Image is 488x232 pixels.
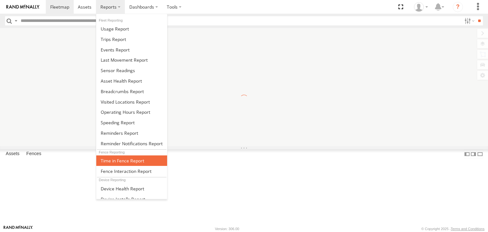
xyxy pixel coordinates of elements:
div: Version: 306.00 [215,227,239,231]
label: Search Query [13,16,18,25]
label: Dock Summary Table to the Left [464,149,470,159]
a: Device Health Report [96,183,167,194]
a: Last Movement Report [96,55,167,65]
i: ? [453,2,463,12]
a: Visit our Website [3,226,33,232]
label: Hide Summary Table [477,149,483,159]
a: Asset Health Report [96,76,167,86]
a: Breadcrumbs Report [96,86,167,97]
a: Full Events Report [96,44,167,55]
label: Search Filter Options [462,16,476,25]
a: Fence Interaction Report [96,166,167,176]
a: Service Reminder Notifications Report [96,138,167,149]
a: Terms and Conditions [451,227,485,231]
a: Time in Fences Report [96,155,167,166]
label: Fences [23,150,44,159]
a: Sensor Readings [96,65,167,76]
img: rand-logo.svg [6,5,39,9]
a: Asset Operating Hours Report [96,107,167,117]
a: Visited Locations Report [96,97,167,107]
a: Device Installs Report [96,194,167,204]
div: © Copyright 2025 - [421,227,485,231]
a: Fleet Speed Report [96,117,167,128]
a: Usage Report [96,24,167,34]
div: Zulema McIntosch [412,2,430,12]
label: Assets [3,150,23,159]
a: Trips Report [96,34,167,44]
label: Dock Summary Table to the Right [470,149,477,159]
a: Reminders Report [96,128,167,138]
